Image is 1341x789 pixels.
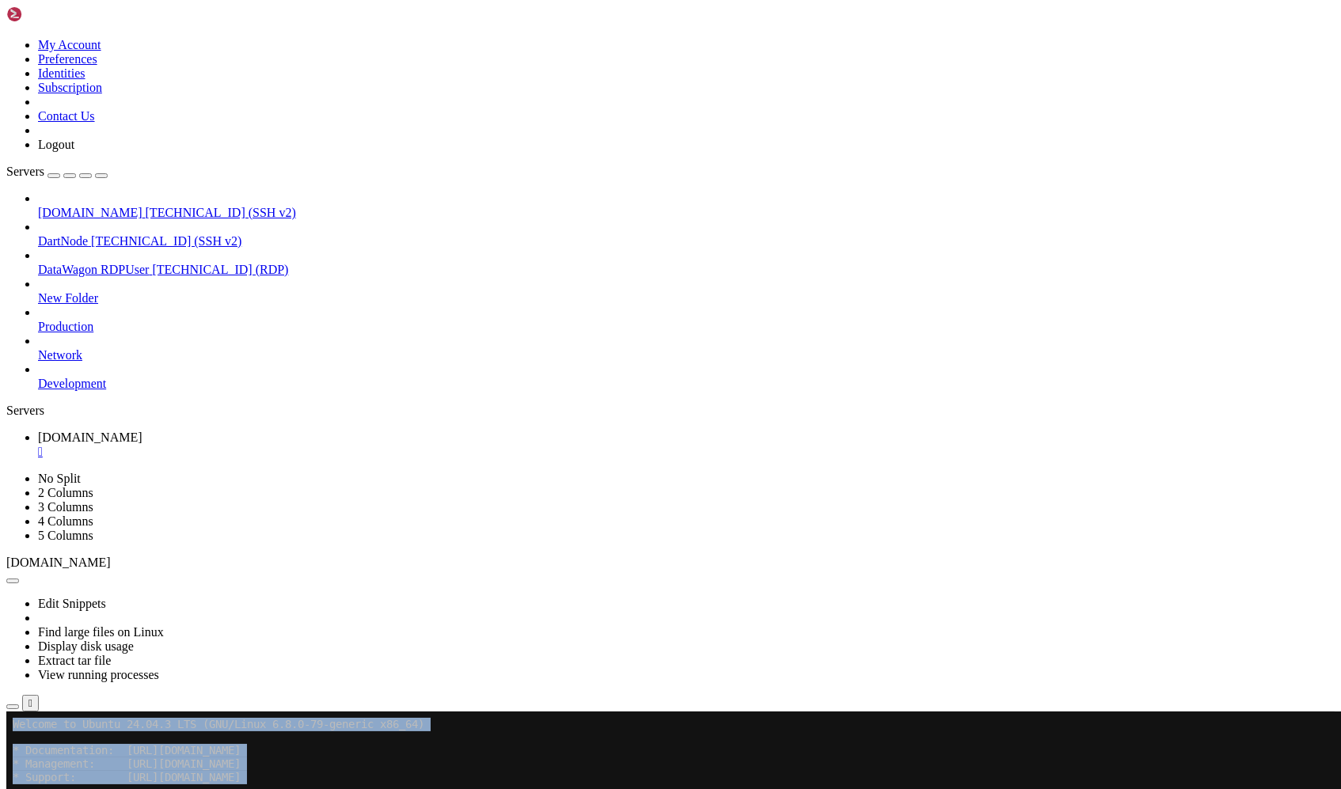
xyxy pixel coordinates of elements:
span: [TECHNICAL_ID] (SSH v2) [146,206,296,219]
x-row: System information as of [DATE] [6,85,1134,99]
a: 2 Columns [38,486,93,499]
li: Network [38,334,1335,362]
img: Shellngn [6,6,97,22]
a: Network [38,348,1335,362]
a: Subscription [38,81,102,94]
a: DartNode [TECHNICAL_ID] (SSH v2) [38,234,1335,248]
x-row: System load: 0.08 Processes: 134 [6,112,1134,125]
a: DataWagon RDPUser [TECHNICAL_ID] (RDP) [38,263,1335,277]
span: [TECHNICAL_ID] (RDP) [152,263,288,276]
a: View running processes [38,668,159,681]
a: Servers [6,165,108,178]
span: [DOMAIN_NAME] [38,431,142,444]
a: Display disk usage [38,639,134,653]
span: Development [38,377,106,390]
li: New Folder [38,277,1335,305]
x-row: * Management: [URL][DOMAIN_NAME] [6,46,1134,59]
a:  [38,445,1335,459]
x-row: Swap usage: 0% [6,151,1134,165]
x-row: Enable ESM Apps to receive additional future security updates. [6,243,1134,256]
li: [DOMAIN_NAME] [TECHNICAL_ID] (SSH v2) [38,192,1335,220]
a: [DOMAIN_NAME] [TECHNICAL_ID] (SSH v2) [38,206,1335,220]
span: New Folder [38,291,98,305]
li: DartNode [TECHNICAL_ID] (SSH v2) [38,220,1335,248]
x-row: Memory usage: 2% IPv4 address for eth0: [TECHNICAL_ID] [6,138,1134,151]
a: My Account [38,38,101,51]
button:  [22,695,39,711]
x-row: Last login: [DATE] from [TECHNICAL_ID] [6,296,1134,309]
span: DataWagon RDPUser [38,263,149,276]
span: [DOMAIN_NAME] [38,206,142,219]
x-row: Expanded Security Maintenance for Applications is not enabled. [6,191,1134,204]
x-row: 0 updates can be applied immediately. [6,217,1134,230]
x-row: Usage of /: 2.9% of 76.45GB Users logged in: 0 [6,125,1134,138]
a: Identities [38,66,85,80]
a: Production [38,320,1335,334]
a: Preferences [38,52,97,66]
span: DartNode [38,234,88,248]
span: Production [38,320,93,333]
x-row: * Support: [URL][DOMAIN_NAME] [6,59,1134,73]
a: No Split [38,472,81,485]
li: Development [38,362,1335,391]
li: Production [38,305,1335,334]
div:  [28,697,32,709]
li: DataWagon RDPUser [TECHNICAL_ID] (RDP) [38,248,1335,277]
div: Servers [6,404,1335,418]
x-row: * Documentation: [URL][DOMAIN_NAME] [6,32,1134,46]
x-row: Welcome to Ubuntu 24.04.3 LTS (GNU/Linux 6.8.0-79-generic x86_64) [6,6,1134,20]
a: 5 Columns [38,529,93,542]
a: Edit Snippets [38,597,106,610]
span: Network [38,348,82,362]
a: 4 Columns [38,514,93,528]
a: Extract tar file [38,654,111,667]
x-row: See [URL][DOMAIN_NAME] or run: sudo pro status [6,256,1134,270]
a: New Folder [38,291,1335,305]
a: Logout [38,138,74,151]
x-row: root@usnyc-r1:~# [6,309,1134,322]
a: Contact Us [38,109,95,123]
span: [TECHNICAL_ID] (SSH v2) [91,234,241,248]
a: Find large files on Linux [38,625,164,639]
span: Servers [6,165,44,178]
a: Development [38,377,1335,391]
div: (17, 23) [120,309,126,322]
span: [DOMAIN_NAME] [6,556,111,569]
a: 3 Columns [38,500,93,514]
a: usnyc-r1.blazar.live [38,431,1335,459]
